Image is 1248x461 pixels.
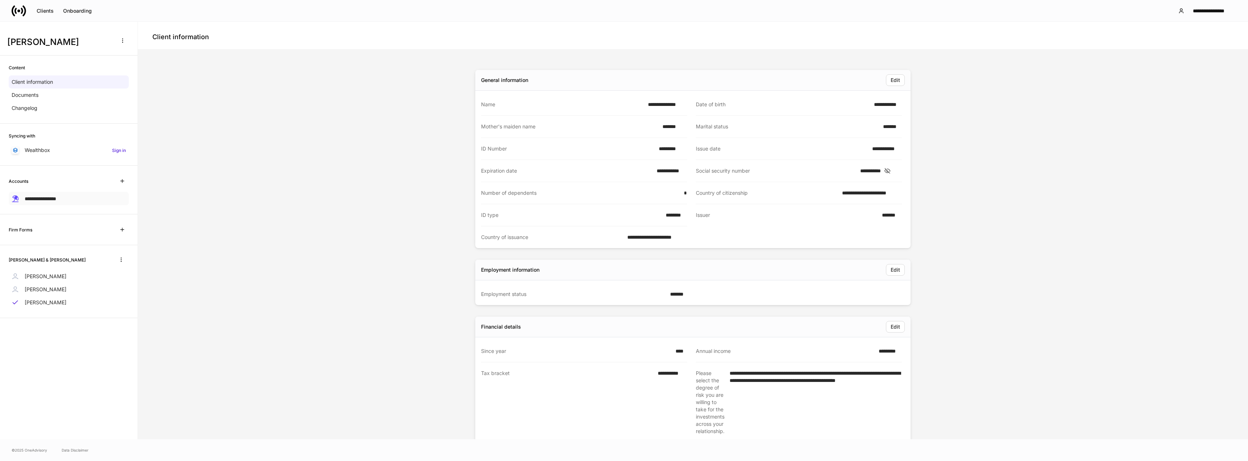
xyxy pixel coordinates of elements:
div: ID type [481,211,661,219]
div: Number of dependents [481,189,680,197]
h3: [PERSON_NAME] [7,36,112,48]
div: Date of birth [696,101,870,108]
div: Financial details [481,323,521,330]
h6: Accounts [9,178,28,185]
p: [PERSON_NAME] [25,286,66,293]
h6: Firm Forms [9,226,32,233]
div: Tax bracket [481,370,653,435]
a: [PERSON_NAME] [9,283,129,296]
a: [PERSON_NAME] [9,296,129,309]
div: Annual income [696,347,874,355]
div: Expiration date [481,167,652,174]
a: Documents [9,89,129,102]
div: Issue date [696,145,868,152]
div: Edit [891,324,900,329]
p: Changelog [12,104,37,112]
div: Please select the degree of risk you are willing to take for the investments across your relation... [696,370,725,435]
p: [PERSON_NAME] [25,299,66,306]
div: Employment information [481,266,539,273]
a: WealthboxSign in [9,144,129,157]
p: Client information [12,78,53,86]
div: Since year [481,347,671,355]
div: Employment status [481,291,666,298]
button: Clients [32,5,58,17]
div: Edit [891,267,900,272]
button: Onboarding [58,5,97,17]
div: Social security number [696,167,856,174]
h6: Syncing with [9,132,35,139]
div: Country of citizenship [696,189,838,197]
p: [PERSON_NAME] [25,273,66,280]
div: Issuer [696,211,878,219]
a: Client information [9,75,129,89]
p: Documents [12,91,38,99]
div: General information [481,77,528,84]
div: Edit [891,78,900,83]
div: Mother's maiden name [481,123,658,130]
div: Country of issuance [481,234,623,241]
div: Marital status [696,123,879,130]
a: [PERSON_NAME] [9,270,129,283]
div: Clients [37,8,54,13]
h6: Sign in [112,147,126,154]
div: Onboarding [63,8,92,13]
a: Data Disclaimer [62,447,89,453]
button: Edit [886,74,905,86]
div: ID Number [481,145,654,152]
button: Edit [886,321,905,333]
div: Name [481,101,644,108]
span: © 2025 OneAdvisory [12,447,47,453]
h6: Content [9,64,25,71]
button: Edit [886,264,905,276]
h6: [PERSON_NAME] & [PERSON_NAME] [9,256,86,263]
h4: Client information [152,33,209,41]
a: Changelog [9,102,129,115]
p: Wealthbox [25,147,50,154]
